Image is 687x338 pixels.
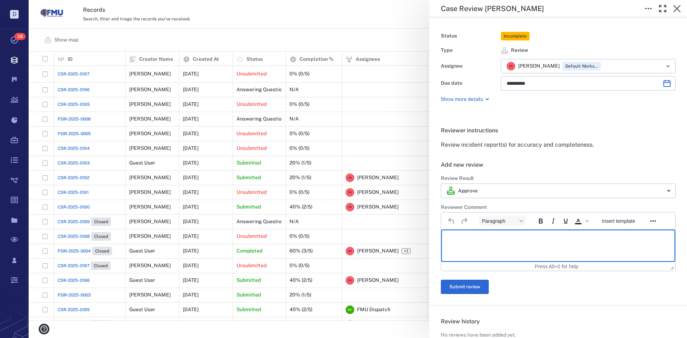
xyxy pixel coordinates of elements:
span: Paragraph [482,218,517,224]
button: Close [670,1,684,16]
button: Block Paragraph [479,216,526,226]
h5: Case Review [PERSON_NAME] [441,4,544,13]
button: Toggle to Edit Boxes [641,1,656,16]
button: Submit review [441,280,489,294]
body: Rich Text Area. Press ALT-0 for help. [6,6,228,12]
button: Reveal or hide additional toolbar items [647,216,659,226]
h6: Review Result [441,175,676,182]
span: Review [511,47,528,54]
button: Redo [458,216,470,226]
h6: Review history [441,317,676,326]
div: Type [441,45,498,55]
span: [PERSON_NAME] [518,63,560,70]
div: Press the Up and Down arrow keys to resize the editor. [671,263,674,270]
p: Approve [458,187,478,195]
button: Toggle Fullscreen [656,1,670,16]
button: Underline [560,216,572,226]
iframe: Rich Text Area [441,230,675,262]
h6: Add new review [441,161,676,169]
span: Default Workspace [564,63,599,69]
button: Insert template [599,216,638,226]
h6: Reviewer instructions [441,126,676,135]
span: 28 [14,33,26,40]
div: Assignee [441,61,498,71]
span: Incomplete [502,33,528,39]
h6: Reviewer Comment [441,204,676,211]
span: Help [16,5,31,11]
div: Due date [441,78,498,88]
span: Insert template [602,218,635,224]
div: R R [507,62,515,70]
div: Press Alt+0 for help [519,264,594,269]
div: Text color Black [572,216,590,226]
p: Review incident report(s) for accuracy and completeness. [441,141,676,149]
button: Choose date, selected date is Sep 10, 2025 [660,76,674,90]
button: Bold [535,216,547,226]
p: D [10,10,19,19]
button: Italic [547,216,559,226]
button: Undo [445,216,458,226]
div: Status [441,31,498,41]
button: Open [663,61,673,71]
p: Show more details [441,96,483,103]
